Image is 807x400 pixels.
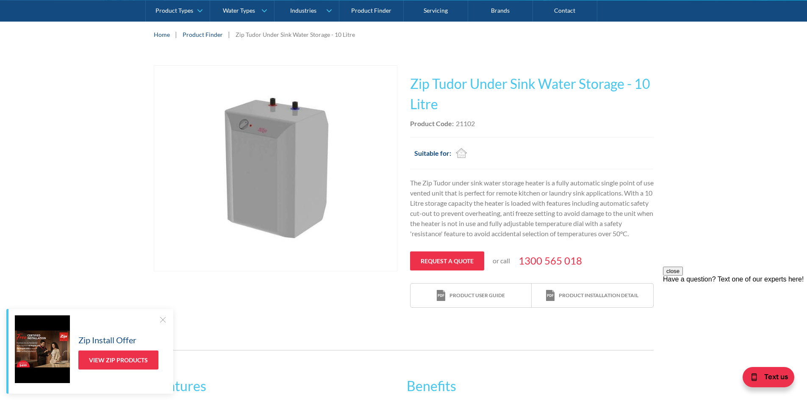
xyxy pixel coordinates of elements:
[223,7,255,14] div: Water Types
[174,29,178,39] div: |
[663,267,807,368] iframe: podium webchat widget prompt
[236,30,355,39] div: Zip Tudor Under Sink Water Storage - 10 Litre
[410,251,484,270] a: Request a quote
[410,178,654,239] p: The Zip Tudor under sink water storage heater is a fully automatic single point of use vented uni...
[173,66,378,271] img: Zip Tudor Under Sink Water Storage - 10 Litre
[407,376,653,396] h2: Benefits
[78,350,158,370] a: View Zip Products
[183,30,223,39] a: Product Finder
[410,74,654,114] h1: Zip Tudor Under Sink Water Storage - 10 Litre
[290,7,316,14] div: Industries
[15,315,70,383] img: Zip Install Offer
[154,65,397,271] a: open lightbox
[449,292,505,299] div: Product user guide
[227,29,231,39] div: |
[437,290,445,301] img: print icon
[154,30,170,39] a: Home
[78,334,136,346] h5: Zip Install Offer
[155,7,193,14] div: Product Types
[559,292,638,299] div: Product installation detail
[546,290,555,301] img: print icon
[532,284,653,308] a: print iconProduct installation detail
[456,119,475,129] div: 21102
[410,119,454,127] strong: Product Code:
[410,284,532,308] a: print iconProduct user guide
[154,376,400,396] h2: Features
[414,148,451,158] h2: Suitable for:
[519,253,582,268] a: 1300 565 018
[493,256,510,266] p: or call
[722,358,807,400] iframe: podium webchat widget bubble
